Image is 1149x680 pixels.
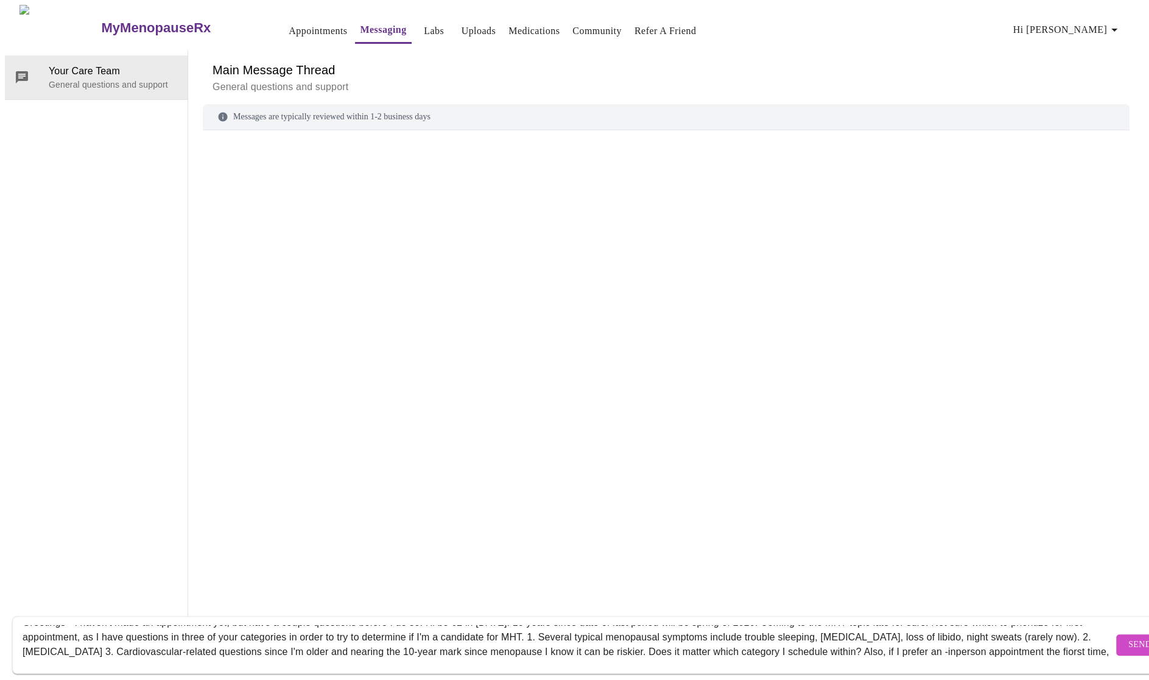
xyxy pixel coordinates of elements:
button: Messaging [355,18,411,44]
h3: MyMenopauseRx [102,20,211,36]
span: Hi [PERSON_NAME] [1013,21,1122,38]
button: Medications [504,19,564,43]
div: Messages are typically reviewed within 1-2 business days [203,104,1130,130]
a: Community [572,23,622,40]
button: Community [567,19,627,43]
img: MyMenopauseRx Logo [19,5,100,51]
button: Labs [415,19,454,43]
span: Your Care Team [49,64,178,79]
h6: Main Message Thread [213,60,1120,80]
a: MyMenopauseRx [100,7,259,49]
div: Your Care TeamGeneral questions and support [5,55,188,99]
button: Hi [PERSON_NAME] [1008,18,1126,42]
p: General questions and support [49,79,178,91]
a: Labs [424,23,444,40]
textarea: Send a message about your appointment [23,625,1113,664]
a: Uploads [462,23,496,40]
a: Refer a Friend [634,23,697,40]
a: Medications [508,23,560,40]
a: Appointments [289,23,347,40]
p: General questions and support [213,80,1120,94]
button: Appointments [284,19,352,43]
button: Uploads [457,19,501,43]
button: Refer a Friend [630,19,701,43]
a: Messaging [360,21,406,38]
